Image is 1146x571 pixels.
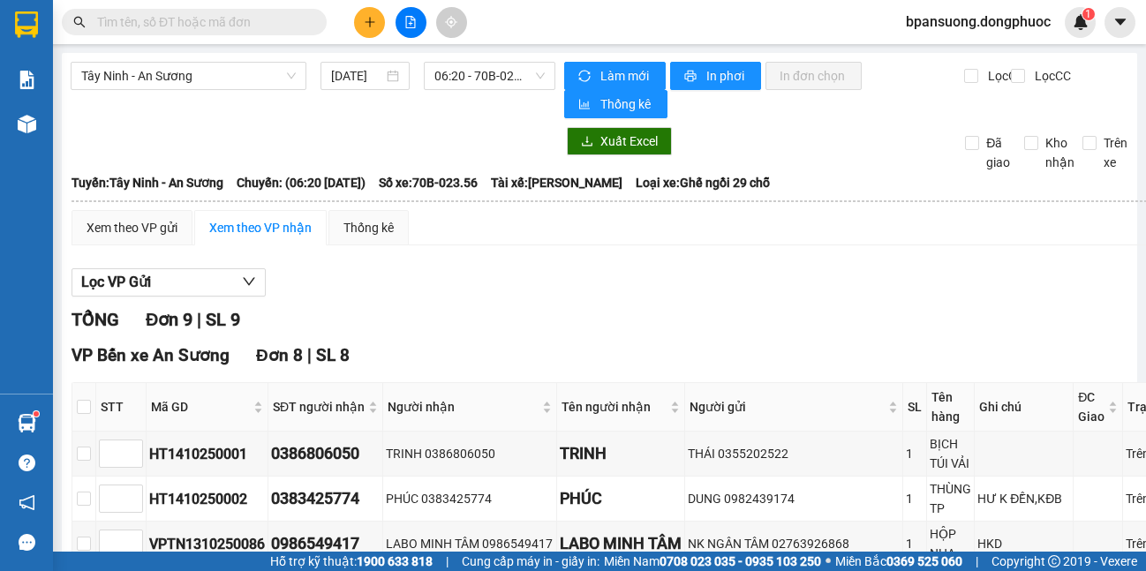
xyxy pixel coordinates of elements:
[886,554,962,568] strong: 0369 525 060
[271,486,380,511] div: 0383425774
[604,552,821,571] span: Miền Nam
[268,477,383,522] td: 0383425774
[979,133,1017,172] span: Đã giao
[670,62,761,90] button: printerIn phơi
[357,554,433,568] strong: 1900 633 818
[151,397,250,417] span: Mã GD
[636,173,770,192] span: Loại xe: Ghế ngồi 29 chỗ
[147,522,268,567] td: VPTN1310250086
[149,488,265,510] div: HT1410250002
[578,70,593,84] span: sync
[209,218,312,237] div: Xem theo VP nhận
[557,522,685,567] td: LABO MINH TÂM
[1078,387,1105,426] span: ĐC Giao
[72,309,119,330] span: TỔNG
[331,66,384,86] input: 14/10/2025
[491,173,622,192] span: Tài xế: [PERSON_NAME]
[564,62,666,90] button: syncLàm mới
[826,558,831,565] span: ⚪️
[835,552,962,571] span: Miền Bắc
[72,268,266,297] button: Lọc VP Gửi
[147,477,268,522] td: HT1410250002
[930,524,971,563] div: HỘP NHA
[462,552,599,571] span: Cung cấp máy in - giấy in:
[256,345,303,365] span: Đơn 8
[1073,14,1089,30] img: icon-new-feature
[567,127,672,155] button: downloadXuất Excel
[18,414,36,432] img: warehouse-icon
[307,345,312,365] span: |
[688,444,900,463] div: THÁI 0355202522
[690,397,885,417] span: Người gửi
[386,489,554,508] div: PHÚC 0383425774
[560,486,682,511] div: PHÚC
[206,309,240,330] span: SL 9
[560,531,682,556] div: LABO MINH TÂM
[930,434,971,473] div: BỊCH TÚI VẢI
[364,16,376,28] span: plus
[386,444,554,463] div: TRINH 0386806050
[1105,7,1135,38] button: caret-down
[149,533,265,555] div: VPTN1310250086
[237,173,366,192] span: Chuyến: (06:20 [DATE])
[706,66,747,86] span: In phơi
[688,489,900,508] div: DUNG 0982439174
[97,12,305,32] input: Tìm tên, số ĐT hoặc mã đơn
[688,534,900,553] div: NK NGÂN TÂM 02763926868
[436,7,467,38] button: aim
[19,534,35,551] span: message
[976,552,978,571] span: |
[557,477,685,522] td: PHÚC
[87,218,177,237] div: Xem theo VP gửi
[18,71,36,89] img: solution-icon
[386,534,554,553] div: LABO MINH TÂM 0986549417
[560,441,682,466] div: TRINH
[19,494,35,511] span: notification
[270,552,433,571] span: Hỗ trợ kỹ thuật:
[273,397,365,417] span: SĐT người nhận
[906,534,924,553] div: 1
[660,554,821,568] strong: 0708 023 035 - 0935 103 250
[81,63,296,89] span: Tây Ninh - An Sương
[96,383,147,432] th: STT
[562,397,667,417] span: Tên người nhận
[600,131,658,151] span: Xuất Excel
[271,531,380,556] div: 0986549417
[600,66,652,86] span: Làm mới
[684,70,699,84] span: printer
[149,443,265,465] div: HT1410250001
[268,522,383,567] td: 0986549417
[564,90,667,118] button: bar-chartThống kê
[1085,8,1091,20] span: 1
[316,345,350,365] span: SL 8
[581,135,593,149] span: download
[81,271,151,293] span: Lọc VP Gửi
[981,66,1027,86] span: Lọc CR
[1028,66,1074,86] span: Lọc CC
[927,383,975,432] th: Tên hàng
[1112,14,1128,30] span: caret-down
[765,62,862,90] button: In đơn chọn
[892,11,1065,33] span: bpansuong.dongphuoc
[903,383,927,432] th: SL
[557,432,685,477] td: TRINH
[977,489,1070,508] div: HƯ K ĐỀN,KĐB
[19,455,35,471] span: question-circle
[34,411,39,417] sup: 1
[1082,8,1095,20] sup: 1
[15,11,38,38] img: logo-vxr
[975,383,1074,432] th: Ghi chú
[354,7,385,38] button: plus
[343,218,394,237] div: Thống kê
[600,94,653,114] span: Thống kê
[146,309,192,330] span: Đơn 9
[434,63,545,89] span: 06:20 - 70B-023.56
[404,16,417,28] span: file-add
[388,397,539,417] span: Người nhận
[445,16,457,28] span: aim
[396,7,426,38] button: file-add
[72,176,223,190] b: Tuyến: Tây Ninh - An Sương
[72,345,230,365] span: VP Bến xe An Sương
[1048,555,1060,567] span: copyright
[1038,133,1082,172] span: Kho nhận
